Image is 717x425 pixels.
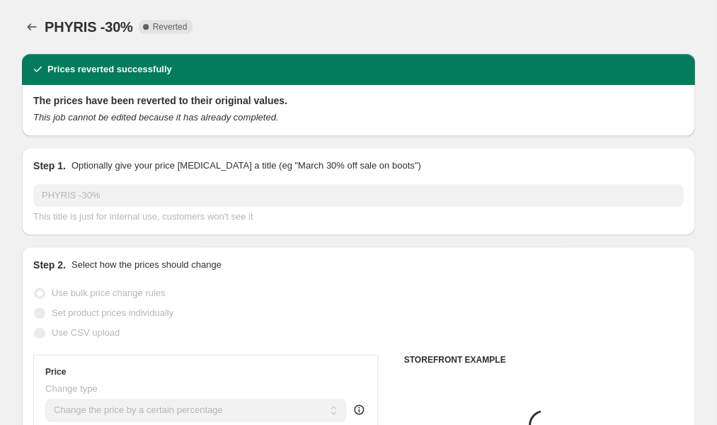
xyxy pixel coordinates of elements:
span: This title is just for internal use, customers won't see it [33,211,253,222]
h6: STOREFRONT EXAMPLE [403,354,683,365]
span: Change type [45,383,98,394]
p: Select how the prices should change [71,258,222,272]
span: Use bulk price change rules [52,288,165,298]
h2: Prices reverted successfully [47,62,172,76]
span: Reverted [153,21,188,33]
p: Optionally give your price [MEDICAL_DATA] a title (eg "March 30% off sale on boots") [71,159,420,173]
h2: Step 2. [33,258,66,272]
h2: Step 1. [33,159,66,173]
h2: The prices have been reverted to their original values. [33,93,683,108]
span: Set product prices individually [52,307,173,318]
span: PHYRIS -30% [45,19,133,35]
i: This job cannot be edited because it has already completed. [33,112,278,123]
div: help [352,402,366,416]
input: 30% off holiday sale [33,184,683,207]
span: Use CSV upload [52,327,120,338]
button: Price change jobs [22,17,42,37]
h3: Price [45,366,66,378]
